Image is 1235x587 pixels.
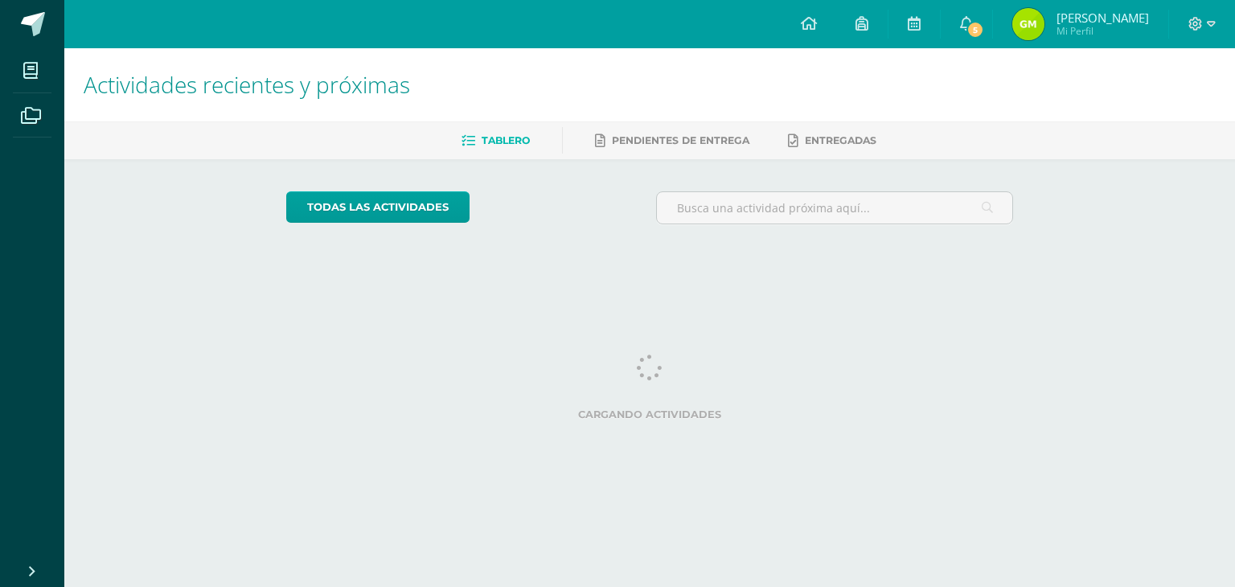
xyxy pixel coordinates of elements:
[805,134,876,146] span: Entregadas
[1057,10,1149,26] span: [PERSON_NAME]
[966,21,984,39] span: 5
[1012,8,1044,40] img: 0ce65a783694750e38dd7535df09a2e9.png
[612,134,749,146] span: Pendientes de entrega
[788,128,876,154] a: Entregadas
[84,69,410,100] span: Actividades recientes y próximas
[286,408,1014,421] label: Cargando actividades
[1057,24,1149,38] span: Mi Perfil
[657,192,1013,224] input: Busca una actividad próxima aquí...
[595,128,749,154] a: Pendientes de entrega
[482,134,530,146] span: Tablero
[462,128,530,154] a: Tablero
[286,191,470,223] a: todas las Actividades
